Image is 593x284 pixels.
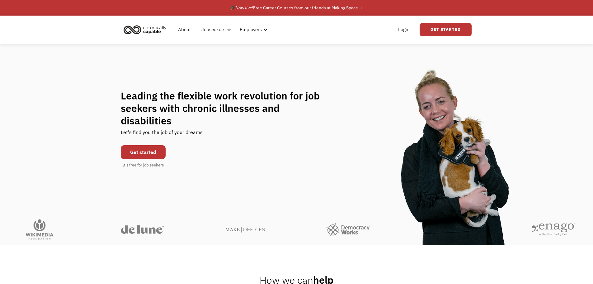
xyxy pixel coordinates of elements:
a: About [174,20,195,40]
a: Get started [121,145,166,159]
a: Login [394,20,413,40]
div: Let's find you the job of your dreams [121,127,203,142]
div: Employers [240,26,262,33]
div: Jobseekers [198,20,233,40]
a: Get Started [420,23,472,36]
em: Now live! [235,5,253,11]
a: home [122,23,171,36]
img: Chronically Capable logo [122,23,168,36]
div: Jobseekers [201,26,225,33]
h1: Leading the flexible work revolution for job seekers with chronic illnesses and disabilities [121,89,332,127]
div: 🎓 Free Career Courses from our friends at Making Space → [230,4,363,12]
div: Employers [236,20,269,40]
div: It's free for job seekers [122,162,164,168]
